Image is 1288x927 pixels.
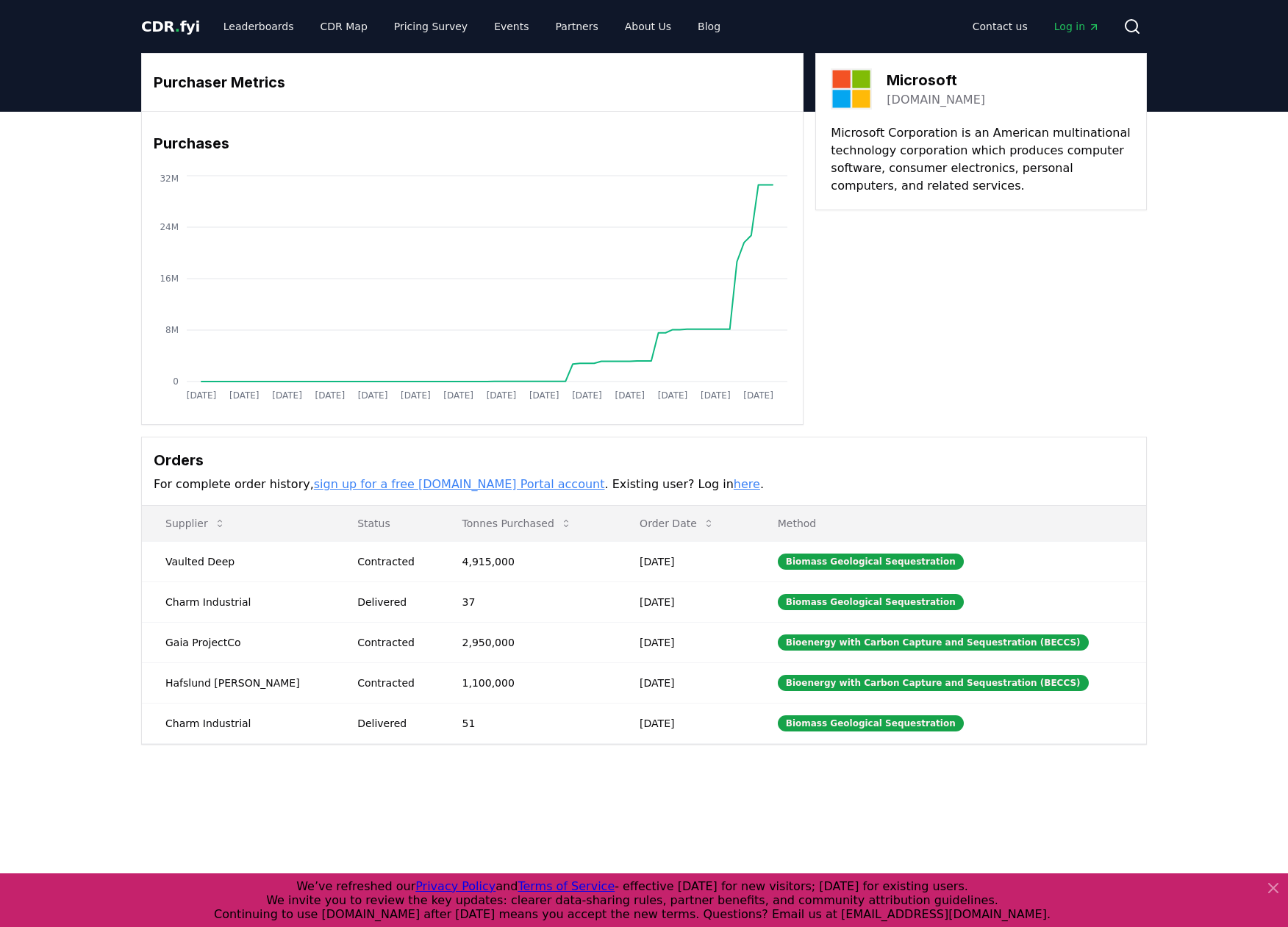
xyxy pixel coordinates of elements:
[382,13,479,40] a: Pricing Survey
[439,581,617,622] td: 37
[142,581,334,622] td: Charm Industrial
[778,594,964,610] div: Biomass Geological Sequestration
[701,390,731,401] tspan: [DATE]
[142,622,334,662] td: Gaia ProjectCo
[831,124,1131,195] p: Microsoft Corporation is an American multinational technology corporation which produces computer...
[309,13,379,40] a: CDR Map
[154,509,237,538] button: Supplier
[743,390,773,401] tspan: [DATE]
[439,541,617,581] td: 4,915,000
[154,71,791,93] h3: Purchaser Metrics
[616,622,754,662] td: [DATE]
[187,390,217,401] tspan: [DATE]
[778,675,1089,691] div: Bioenergy with Carbon Capture and Sequestration (BECCS)
[686,13,732,40] a: Blog
[443,390,473,401] tspan: [DATE]
[1054,19,1100,34] span: Log in
[212,13,732,40] nav: Main
[141,18,200,35] span: CDR fyi
[778,634,1089,651] div: Bioenergy with Carbon Capture and Sequestration (BECCS)
[142,703,334,743] td: Charm Industrial
[173,376,179,387] tspan: 0
[887,91,985,109] a: [DOMAIN_NAME]
[357,676,426,690] div: Contracted
[229,390,260,401] tspan: [DATE]
[487,390,517,401] tspan: [DATE]
[572,390,602,401] tspan: [DATE]
[165,325,179,335] tspan: 8M
[175,18,180,35] span: .
[357,635,426,650] div: Contracted
[272,390,302,401] tspan: [DATE]
[212,13,306,40] a: Leaderboards
[529,390,559,401] tspan: [DATE]
[160,273,179,284] tspan: 16M
[766,516,1134,531] p: Method
[616,541,754,581] td: [DATE]
[401,390,431,401] tspan: [DATE]
[315,390,346,401] tspan: [DATE]
[142,662,334,703] td: Hafslund [PERSON_NAME]
[778,715,964,731] div: Biomass Geological Sequestration
[154,476,1134,493] p: For complete order history, . Existing user? Log in .
[616,581,754,622] td: [DATE]
[615,390,645,401] tspan: [DATE]
[831,68,872,110] img: Microsoft-logo
[141,16,200,37] a: CDR.fyi
[439,662,617,703] td: 1,100,000
[734,477,760,491] a: here
[439,622,617,662] td: 2,950,000
[616,703,754,743] td: [DATE]
[887,69,985,91] h3: Microsoft
[160,173,179,184] tspan: 32M
[451,509,584,538] button: Tonnes Purchased
[357,595,426,609] div: Delivered
[961,13,1112,40] nav: Main
[357,554,426,569] div: Contracted
[616,662,754,703] td: [DATE]
[613,13,683,40] a: About Us
[346,516,426,531] p: Status
[961,13,1040,40] a: Contact us
[544,13,610,40] a: Partners
[658,390,688,401] tspan: [DATE]
[358,390,388,401] tspan: [DATE]
[160,222,179,232] tspan: 24M
[154,449,1134,471] h3: Orders
[628,509,726,538] button: Order Date
[482,13,540,40] a: Events
[314,477,605,491] a: sign up for a free [DOMAIN_NAME] Portal account
[439,703,617,743] td: 51
[142,541,334,581] td: Vaulted Deep
[357,716,426,731] div: Delivered
[154,132,791,154] h3: Purchases
[1042,13,1112,40] a: Log in
[778,554,964,570] div: Biomass Geological Sequestration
